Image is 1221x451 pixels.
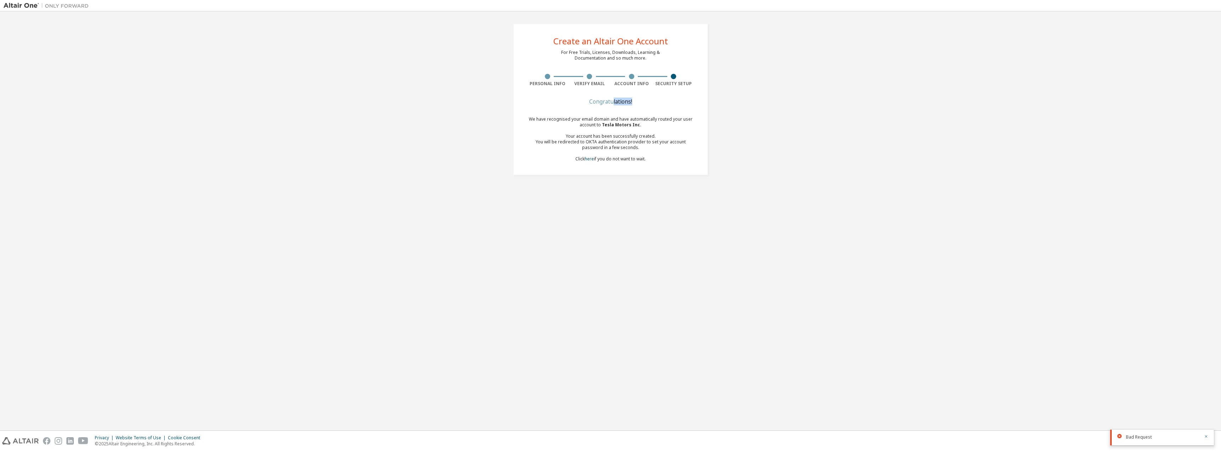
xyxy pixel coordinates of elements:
img: linkedin.svg [66,437,74,445]
div: You will be redirected to OKTA authentication provider to set your account password in a few seco... [526,139,695,150]
div: Congratulations! [526,99,695,104]
div: For Free Trials, Licenses, Downloads, Learning & Documentation and so much more. [561,50,660,61]
a: here [585,156,594,162]
img: altair_logo.svg [2,437,39,445]
img: youtube.svg [78,437,88,445]
div: Personal Info [526,81,569,87]
img: facebook.svg [43,437,50,445]
div: Security Setup [653,81,695,87]
div: Account Info [610,81,653,87]
p: © 2025 Altair Engineering, Inc. All Rights Reserved. [95,441,204,447]
span: Bad Request [1126,434,1152,440]
div: Verify Email [569,81,611,87]
div: Create an Altair One Account [553,37,668,45]
img: Altair One [4,2,92,9]
div: Website Terms of Use [116,435,168,441]
div: Cookie Consent [168,435,204,441]
div: We have recognised your email domain and have automatically routed your user account to Click if ... [526,116,695,162]
div: Privacy [95,435,116,441]
img: instagram.svg [55,437,62,445]
span: Tesla Motors Inc . [602,122,641,128]
div: Your account has been successfully created. [526,133,695,139]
